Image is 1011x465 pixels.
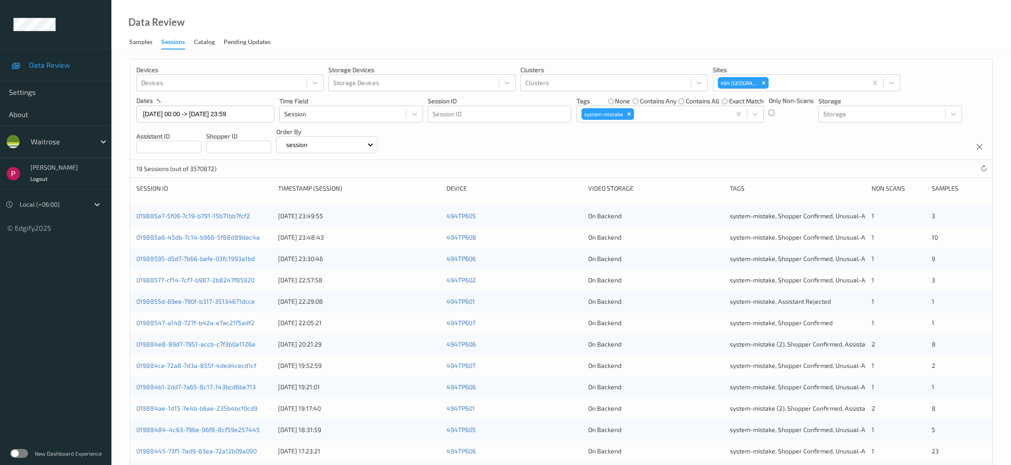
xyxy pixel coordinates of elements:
[730,447,882,455] span: system-mistake, Shopper Confirmed, Unusual-Activity
[932,404,936,412] span: 8
[932,298,934,305] span: 1
[278,297,441,306] div: [DATE] 22:29:08
[615,97,630,106] label: none
[932,383,934,391] span: 1
[136,132,201,141] p: Assistant ID
[136,298,255,305] a: 0198855d-69ee-790f-b317-35134671dcce
[730,255,882,262] span: system-mistake, Shopper Confirmed, Unusual-Activity
[206,132,271,141] p: Shopper ID
[129,37,152,49] div: Samples
[446,340,476,348] a: 494TP606
[278,425,441,434] div: [DATE] 18:31:59
[278,318,441,327] div: [DATE] 22:05:21
[718,77,759,89] div: 494 [GEOGRAPHIC_DATA]
[588,340,724,349] div: On Backend
[640,97,676,106] label: contains any
[136,233,260,241] a: 019885a6-45db-7c14-b966-5f88d89dac4a
[872,383,874,391] span: 1
[446,362,475,369] a: 494TP607
[161,37,185,49] div: Sessions
[872,340,875,348] span: 2
[136,65,323,74] p: Devices
[446,298,475,305] a: 494TP601
[588,184,724,193] div: Video Storage
[588,425,724,434] div: On Backend
[872,447,874,455] span: 1
[136,319,254,326] a: 01988547-a148-727f-b42a-e7ac21f5adf2
[283,140,311,149] p: session
[136,96,153,105] p: dates
[136,362,256,369] a: 019884ce-72a8-7d3a-855f-4ded4cecd1cf
[932,233,938,241] span: 10
[932,426,935,433] span: 5
[446,383,476,391] a: 494TP606
[932,319,934,326] span: 1
[730,276,882,284] span: system-mistake, Shopper Confirmed, Unusual-Activity
[588,383,724,392] div: On Backend
[730,362,882,369] span: system-mistake, Shopper Confirmed, Unusual-Activity
[136,184,272,193] div: Session ID
[872,233,874,241] span: 1
[872,212,874,220] span: 1
[588,318,724,327] div: On Backend
[128,18,184,27] div: Data Review
[446,184,582,193] div: Device
[278,254,441,263] div: [DATE] 23:30:46
[730,298,831,305] span: system-mistake, Assistant Rejected
[224,36,279,49] a: Pending Updates
[136,383,256,391] a: 019884b1-2dd7-7a65-8c17-143bcd6be713
[194,37,215,49] div: Catalog
[588,254,724,263] div: On Backend
[872,255,874,262] span: 1
[932,340,936,348] span: 8
[161,36,194,49] a: Sessions
[588,404,724,413] div: On Backend
[588,212,724,220] div: On Backend
[588,297,724,306] div: On Backend
[932,276,935,284] span: 3
[136,426,260,433] a: 01988484-4c63-796e-96f8-8cf59e257445
[872,319,874,326] span: 1
[730,404,951,412] span: system-mistake (2), Shopper Confirmed, Assistant Confirmed, Unusual-Activity
[872,404,875,412] span: 2
[588,276,724,285] div: On Backend
[819,97,962,106] p: Storage
[136,404,258,412] a: 019884ae-1d15-7e4b-b6ae-235b4bcf0cd9
[446,233,476,241] a: 494TP608
[520,65,708,74] p: Clusters
[588,447,724,456] div: On Backend
[730,184,865,193] div: Tags
[136,276,254,284] a: 01988577-cf14-7cf7-b987-2b8247f85920
[278,276,441,285] div: [DATE] 22:57:58
[932,255,935,262] span: 9
[279,97,423,106] p: Time Field
[428,97,571,106] p: Session ID
[446,255,476,262] a: 494TP606
[588,233,724,242] div: On Backend
[276,127,377,136] p: Order By
[129,36,161,49] a: Samples
[769,96,814,105] p: Only Non-Scans
[624,108,634,120] div: Remove system-mistake
[136,447,257,455] a: 01988445-73f1-7ad9-83ea-72a12b09a090
[278,340,441,349] div: [DATE] 20:21:29
[686,97,719,106] label: contains all
[446,319,475,326] a: 494TP607
[730,426,882,433] span: system-mistake, Shopper Confirmed, Unusual-Activity
[446,276,476,284] a: 494TP602
[446,404,475,412] a: 494TP601
[278,404,441,413] div: [DATE] 19:17:40
[872,298,874,305] span: 1
[932,362,935,369] span: 2
[730,383,933,391] span: system-mistake, Shopper Confirmed, Unusual-Activity, Picklist item alert
[872,426,874,433] span: 1
[278,184,441,193] div: Timestamp (Session)
[224,37,270,49] div: Pending Updates
[872,362,874,369] span: 1
[932,184,986,193] div: Samples
[730,319,833,326] span: system-mistake, Shopper Confirmed
[581,108,624,120] div: system-mistake
[136,340,255,348] a: 019884e8-89d7-7951-accb-c7f3b0a1126a
[194,36,224,49] a: Catalog
[588,361,724,370] div: On Backend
